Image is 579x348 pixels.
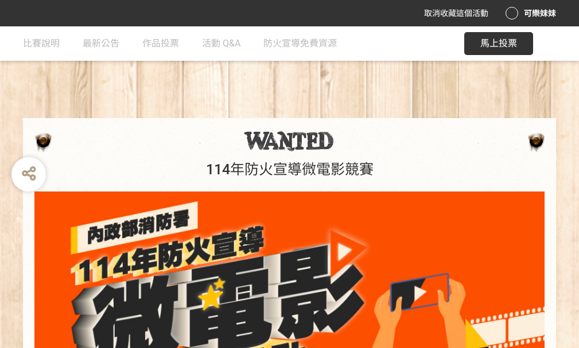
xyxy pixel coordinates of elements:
a: 比賽說明 [23,26,60,61]
span: 取消收藏這個活動 [424,9,488,18]
h1: 114年防火宣導微電影競賽 [34,161,545,178]
button: 馬上投票 [464,32,533,55]
span: 最新公告 [83,38,119,49]
span: 活動 Q&A [202,38,240,49]
span: 防火宣導免費資源 [263,38,337,49]
a: 作品投票 [142,26,179,61]
a: 活動 Q&A [202,26,240,61]
span: 作品投票 [142,38,179,49]
span: 比賽說明 [23,38,60,49]
span: 馬上投票 [480,38,517,49]
img: 114年防火宣導微電影競賽 [244,131,335,151]
a: 防火宣導免費資源 [263,26,337,61]
a: 最新公告 [83,26,119,61]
